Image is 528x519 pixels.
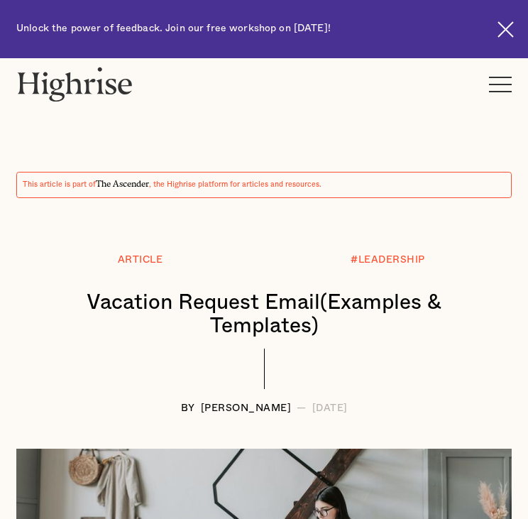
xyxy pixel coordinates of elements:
img: Highrise logo [16,67,133,102]
img: Cross icon [497,21,514,38]
div: #LEADERSHIP [351,255,425,266]
h1: Vacation Request Email(Examples & Templates) [31,291,497,338]
span: , the Highrise platform for articles and resources. [149,181,321,188]
div: BY [181,403,195,414]
span: The Ascender [96,177,149,187]
div: — [297,403,307,414]
div: [PERSON_NAME] [201,403,292,414]
div: [DATE] [312,403,348,414]
div: Article [118,255,163,266]
span: This article is part of [23,181,96,188]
